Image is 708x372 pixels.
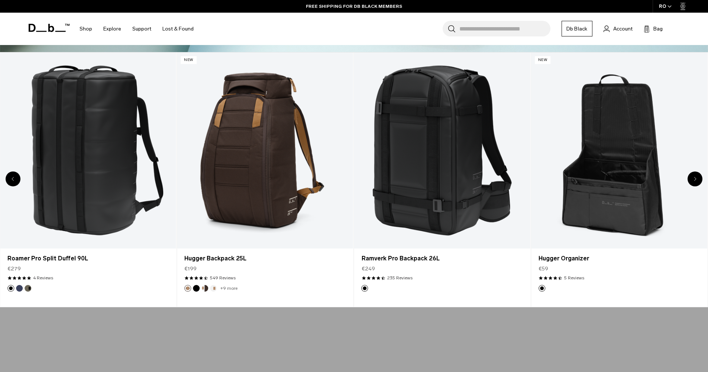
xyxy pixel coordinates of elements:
[306,3,402,10] a: FREE SHIPPING FOR DB BLACK MEMBERS
[6,171,20,186] div: Previous slide
[210,285,217,292] button: Oatmilk
[354,52,530,248] a: Ramverk Pro Backpack 26L
[7,254,169,263] a: Roamer Pro Split Duffel 90L
[74,13,199,45] nav: Main Navigation
[539,254,700,263] a: Hugger Organizer
[193,285,200,292] button: Black Out
[220,286,237,291] a: +9 more
[362,265,375,273] span: €249
[16,285,23,292] button: Blue Hour
[7,265,21,273] span: €279
[653,25,663,33] span: Bag
[201,285,208,292] button: Cappuccino
[177,52,354,307] div: 13 / 20
[7,285,14,292] button: Black Out
[564,275,584,281] a: 5 reviews
[80,16,92,42] a: Shop
[210,275,236,281] a: 549 reviews
[362,254,523,263] a: Ramverk Pro Backpack 26L
[535,56,551,64] p: New
[362,285,368,292] button: Black Out
[531,52,708,307] div: 15 / 20
[184,285,191,292] button: Espresso
[387,275,413,281] a: 235 reviews
[531,52,707,248] a: Hugger Organizer
[132,16,151,42] a: Support
[103,16,121,42] a: Explore
[181,56,197,64] p: New
[539,265,548,273] span: €59
[688,171,702,186] div: Next slide
[177,52,353,248] a: Hugger Backpack 25L
[184,254,346,263] a: Hugger Backpack 25L
[25,285,31,292] button: Forest Green
[604,24,633,33] a: Account
[644,24,663,33] button: Bag
[562,21,592,36] a: Db Black
[613,25,633,33] span: Account
[184,265,197,273] span: €199
[539,285,545,292] button: Black Out
[354,52,531,307] div: 14 / 20
[162,16,194,42] a: Lost & Found
[33,275,53,281] a: 4 reviews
